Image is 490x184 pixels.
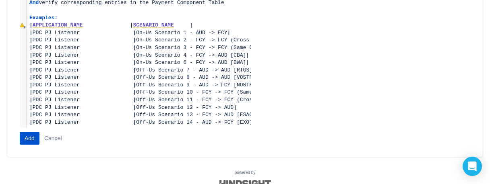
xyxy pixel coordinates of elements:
span: | [29,89,33,95]
span: PDC PJ Listener Off-Us Scenario 13 - FCY -> AUD [ESAGL] [29,112,262,118]
span: Add [25,132,35,145]
button: Cancel [39,132,67,145]
a: Cancel [39,135,67,141]
span: | [190,22,193,28]
span: | [133,97,136,103]
span: PDC PJ Listener On-Us Scenario 4 - FCY -> AUD [CBA] [29,52,249,58]
span: Examples: [29,15,58,21]
span: | [246,59,249,65]
span: | [133,45,136,51]
span: | [29,67,33,73]
span: PDC PJ Listener On-Us Scenario 2 - FCY -> FCY (Cross Currency) [29,37,284,43]
span: APPLICATION_NAME [33,22,83,28]
span: PDC PJ Listener On-Us Scenario 6 - FCY -> AUD [BWA] [29,59,249,65]
span: | [133,112,136,118]
span: | [133,82,136,88]
span: SCENARIO_NAME [133,22,174,28]
span: PDC PJ Listener On-Us Scenario 3 - FCY -> FCY (Same Currency) [29,45,281,51]
span: PDC PJ Listener Off-Us Scenario 8 - AUD -> AUD [VOSTRO] [29,74,262,80]
div: Open Intercom Messenger [463,157,482,176]
span: | [29,22,33,28]
span: Cancel [44,132,62,145]
span: PDC PJ Listener Off-Us Scenario 10 - FCY -> FCY (Same Currency) [29,89,287,95]
span: | [133,104,136,110]
span: | [29,112,33,118]
span: | [133,30,136,36]
span: | [29,74,33,80]
span: | [29,104,33,110]
span: | [29,30,33,36]
span: | [133,59,136,65]
span: | [29,45,33,51]
span: | [234,104,237,110]
span: | [133,67,136,73]
button: Add [20,132,39,145]
span: | [133,52,136,58]
span: PDC PJ Listener Off-Us Scenario 7 - AUD -> AUD [RTGS] [29,67,256,73]
span: PDC PJ Listener Off-Us Scenario 9 - AUD -> FCY [NOSTRO] [29,82,262,88]
span: | [133,119,136,125]
span: PDC PJ Listener Off-Us Scenario 12 - FCY -> AUD [29,104,237,110]
span: | [29,119,33,125]
span: | [130,22,133,28]
span: | [133,37,136,43]
span: | [29,59,33,65]
span: | [29,52,33,58]
span: PDC PJ Listener Off-Us Scenario 14 - AUD -> FCY [EXO] [29,119,256,125]
span: | [246,52,249,58]
span: PDC PJ Listener On-Us Scenario 1 - AUD -> FCY [29,30,230,36]
span: PDC PJ Listener Off-Us Scenario 11 - FCY -> FCY (Cross Currency) [29,97,290,103]
span: | [227,30,231,36]
span: | [133,89,136,95]
span: | [29,37,33,43]
span: | [29,82,33,88]
span: | [29,97,33,103]
span: | [133,74,136,80]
